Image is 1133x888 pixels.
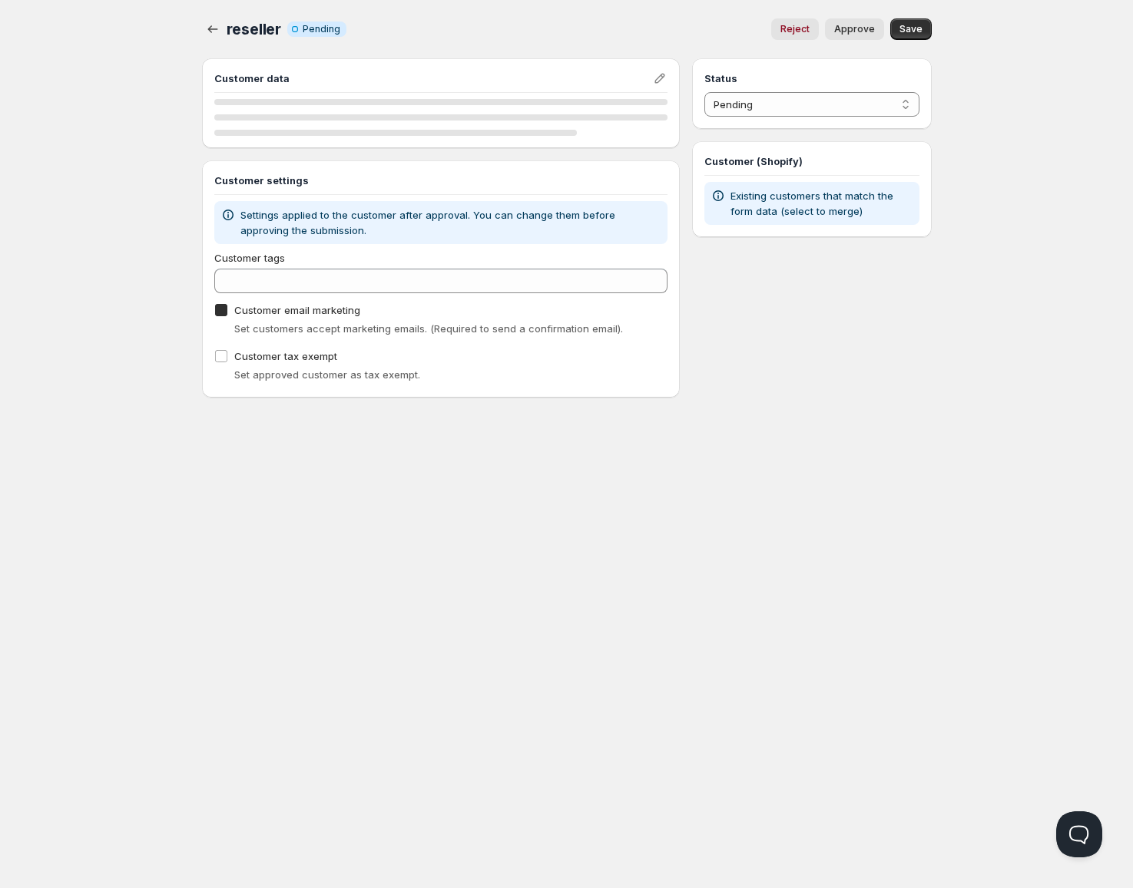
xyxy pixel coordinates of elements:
p: Settings applied to the customer after approval. You can change them before approving the submiss... [240,207,662,238]
span: Pending [303,23,340,35]
button: Reject [771,18,819,40]
span: Save [899,23,923,35]
p: Existing customers that match the form data (select to merge) [730,188,913,219]
button: Approve [825,18,884,40]
span: Reject [780,23,810,35]
h3: Customer (Shopify) [704,154,919,169]
span: Set approved customer as tax exempt. [234,368,420,381]
iframe: Help Scout Beacon - Open [1056,811,1102,857]
span: Set customers accept marketing emails. (Required to send a confirmation email). [234,322,623,335]
h3: Status [704,71,919,86]
button: Save [890,18,932,40]
h3: Customer settings [214,173,668,188]
h3: Customer data [214,71,653,86]
span: Customer tags [214,252,285,264]
span: Customer email marketing [234,304,360,316]
span: reseller [227,20,281,38]
span: Approve [834,23,875,35]
button: Edit [649,68,671,89]
span: Customer tax exempt [234,350,337,362]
